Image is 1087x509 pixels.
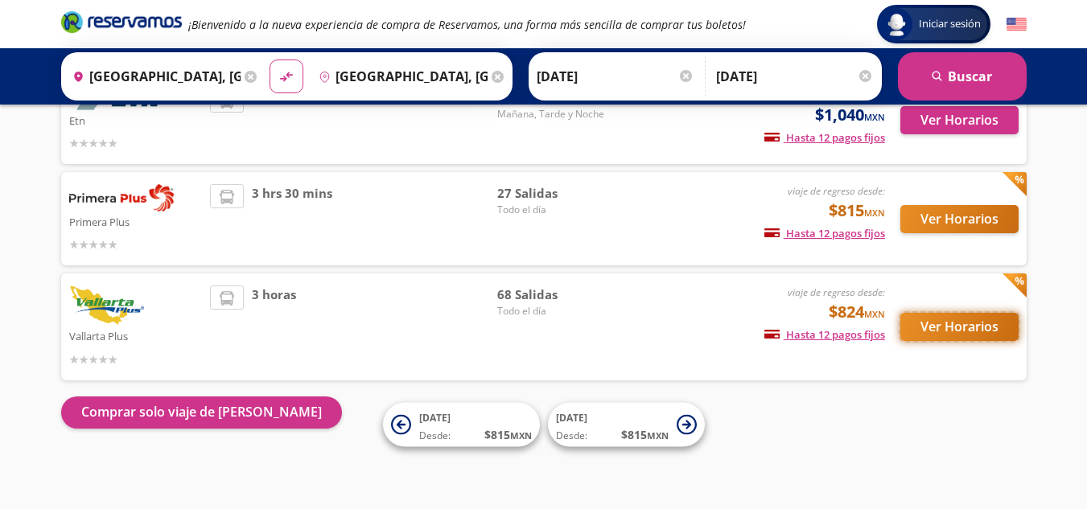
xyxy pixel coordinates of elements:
small: MXN [647,429,669,441]
button: Ver Horarios [900,313,1019,341]
em: viaje de regreso desde: [788,285,885,299]
input: Opcional [716,56,874,96]
em: ¡Bienvenido a la nueva experiencia de compra de Reservamos, una forma más sencilla de comprar tus... [188,17,746,32]
span: 3 hrs 30 mins [252,184,332,253]
span: Todo el día [497,304,610,318]
small: MXN [510,429,532,441]
input: Elegir Fecha [537,56,694,96]
span: Hasta 12 pagos fijos [764,226,885,240]
p: Etn [69,110,203,129]
em: viaje de regreso desde: [788,184,885,198]
input: Buscar Destino [312,56,488,96]
span: [DATE] [556,411,587,425]
button: [DATE]Desde:$815MXN [548,403,705,447]
span: Mañana, Tarde y Noche [497,107,610,121]
img: Primera Plus [69,184,174,211]
button: Ver Horarios [900,205,1019,233]
button: English [1007,14,1027,35]
button: Comprar solo viaje de [PERSON_NAME] [61,396,342,429]
span: 27 Salidas [497,184,610,203]
p: Primera Plus [69,211,203,231]
p: Vallarta Plus [69,326,203,345]
span: $ 815 [621,426,669,443]
span: 68 Salidas [497,285,610,304]
span: Todo el día [497,203,610,217]
small: MXN [864,111,885,123]
i: Brand Logo [61,10,182,34]
button: Buscar [898,52,1027,101]
span: 3 horas [252,285,296,368]
img: Vallarta Plus [69,285,144,326]
span: $824 [829,300,885,324]
span: [DATE] [419,411,451,425]
span: Hasta 12 pagos fijos [764,327,885,342]
small: MXN [864,308,885,320]
span: $815 [829,199,885,223]
span: Hasta 12 pagos fijos [764,130,885,145]
button: Ver Horarios [900,106,1019,134]
span: Desde: [419,429,451,443]
button: [DATE]Desde:$815MXN [383,403,540,447]
input: Buscar Origen [66,56,241,96]
span: 5 hrs 20 mins [252,88,332,152]
span: Iniciar sesión [912,16,987,32]
a: Brand Logo [61,10,182,39]
span: $1,040 [815,103,885,127]
small: MXN [864,207,885,219]
span: Desde: [556,429,587,443]
span: $ 815 [484,426,532,443]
